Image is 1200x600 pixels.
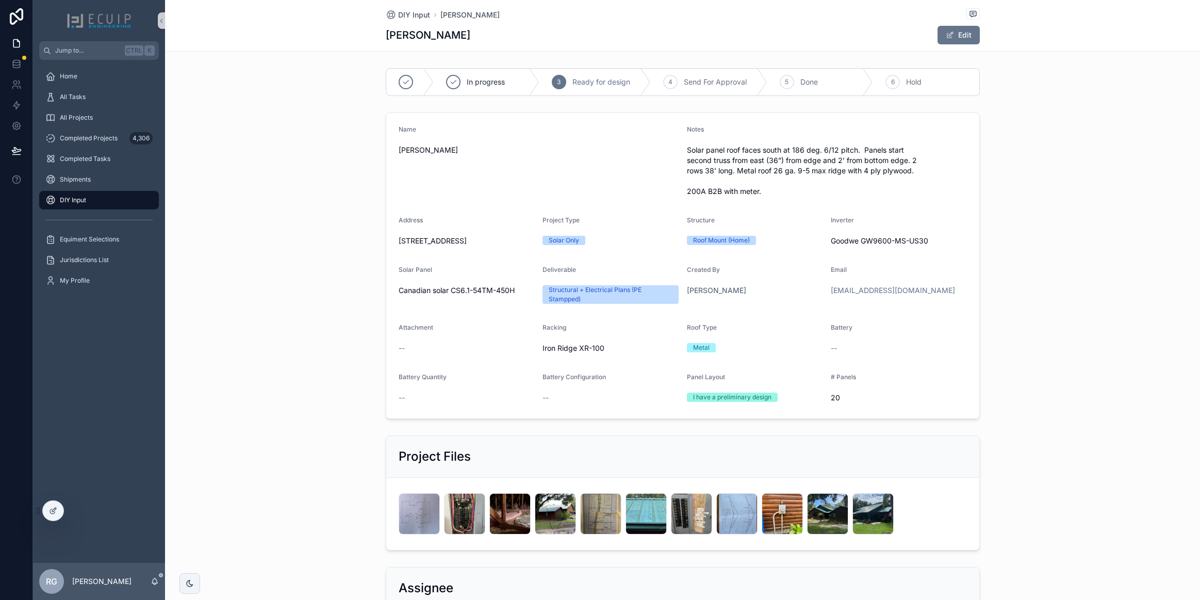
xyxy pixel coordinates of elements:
[386,28,470,42] h1: [PERSON_NAME]
[549,285,672,304] div: Structural + Electrical Plans (PE Stampped)
[687,216,715,224] span: Structure
[60,72,77,80] span: Home
[398,10,430,20] span: DIY Input
[60,134,118,142] span: Completed Projects
[60,175,91,184] span: Shipments
[39,67,159,86] a: Home
[687,373,725,381] span: Panel Layout
[55,46,121,55] span: Jump to...
[543,373,606,381] span: Battery Configuration
[60,155,110,163] span: Completed Tasks
[687,125,704,133] span: Notes
[684,77,747,87] span: Send For Approval
[39,230,159,249] a: Equiment Selections
[440,10,500,20] a: [PERSON_NAME]
[60,196,86,204] span: DIY Input
[60,277,90,285] span: My Profile
[399,448,471,465] h2: Project Files
[399,216,423,224] span: Address
[687,145,967,197] span: Solar panel roof faces south at 186 deg. 6/12 pitch. Panels start second truss from east (36”) fr...
[399,393,405,403] span: --
[386,10,430,20] a: DIY Input
[891,78,895,86] span: 6
[572,77,630,87] span: Ready for design
[557,78,561,86] span: 3
[938,26,980,44] button: Edit
[39,170,159,189] a: Shipments
[399,125,416,133] span: Name
[399,266,432,273] span: Solar Panel
[60,256,109,264] span: Jurisdictions List
[831,266,847,273] span: Email
[831,343,837,353] span: --
[399,373,447,381] span: Battery Quantity
[687,285,746,296] a: [PERSON_NAME]
[693,393,771,402] div: I have a preliminary design
[60,113,93,122] span: All Projects
[549,236,579,245] div: Solar Only
[687,323,717,331] span: Roof Type
[785,78,788,86] span: 5
[543,266,576,273] span: Deliverable
[399,285,535,296] span: Canadian solar CS6.1-54TM-450H
[543,216,580,224] span: Project Type
[831,216,854,224] span: Inverter
[693,236,750,245] div: Roof Mount (Home)
[39,191,159,209] a: DIY Input
[800,77,818,87] span: Done
[467,77,505,87] span: In progress
[831,236,967,246] span: Goodwe GW9600-MS-US30
[543,393,549,403] span: --
[399,580,453,596] h2: Assignee
[399,343,405,353] span: --
[145,46,154,55] span: K
[543,323,566,331] span: Racking
[399,323,433,331] span: Attachment
[399,145,679,155] span: [PERSON_NAME]
[399,236,535,246] span: [STREET_ADDRESS]
[60,93,86,101] span: All Tasks
[693,343,710,352] div: Metal
[125,45,143,56] span: Ctrl
[543,343,679,353] span: Iron Ridge XR-100
[39,129,159,148] a: Completed Projects4,306
[831,323,852,331] span: Battery
[831,285,955,296] a: [EMAIL_ADDRESS][DOMAIN_NAME]
[831,373,856,381] span: # Panels
[39,150,159,168] a: Completed Tasks
[39,41,159,60] button: Jump to...CtrlK
[831,393,967,403] span: 20
[39,88,159,106] a: All Tasks
[39,108,159,127] a: All Projects
[39,251,159,269] a: Jurisdictions List
[72,576,131,587] p: [PERSON_NAME]
[129,132,153,144] div: 4,306
[60,235,119,244] span: Equiment Selections
[906,77,922,87] span: Hold
[668,78,672,86] span: 4
[687,266,720,273] span: Created By
[39,271,159,290] a: My Profile
[46,575,57,588] span: RG
[67,12,131,29] img: App logo
[33,60,165,303] div: scrollable content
